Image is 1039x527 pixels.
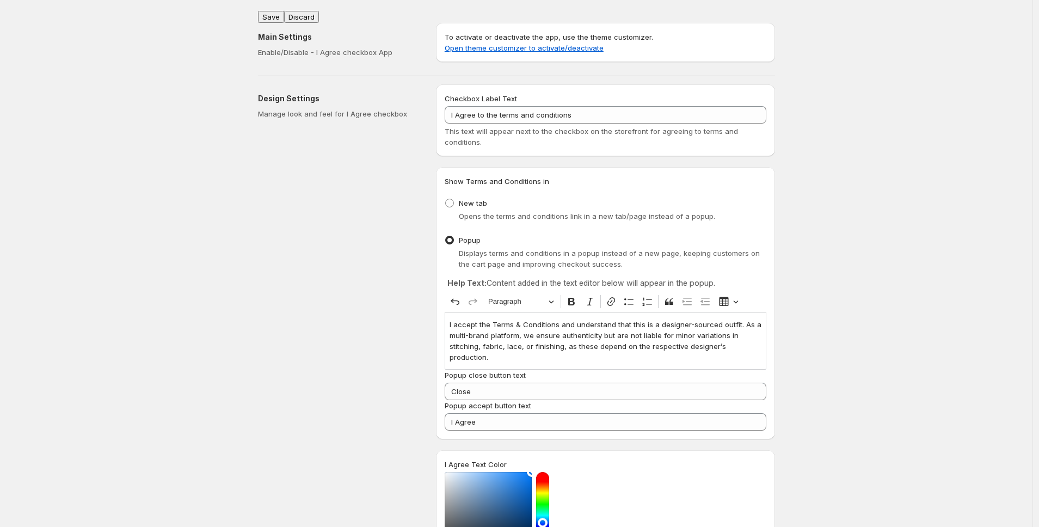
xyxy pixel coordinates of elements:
span: Show Terms and Conditions in [445,177,549,186]
span: Popup accept button text [445,401,531,410]
input: Enter the text for the popup close button (e.g., 'Close', 'Dismiss') [445,383,766,400]
span: Paragraph [488,295,545,308]
strong: Help Text: [447,278,487,287]
div: Editor editing area: main. Press ⌥0 for help. [445,312,766,369]
span: Checkbox Label Text [445,94,517,103]
p: To activate or deactivate the app, use the theme customizer. [445,32,766,53]
span: Popup [459,236,481,244]
a: Open theme customizer to activate/deactivate [445,44,604,52]
span: Displays terms and conditions in a popup instead of a new page, keeping customers on the cart pag... [459,249,760,268]
p: Enable/Disable - I Agree checkbox App [258,47,419,58]
p: Manage look and feel for I Agree checkbox [258,108,419,119]
span: Popup close button text [445,371,526,379]
button: Discard [284,11,319,23]
span: Opens the terms and conditions link in a new tab/page instead of a popup. [459,212,715,220]
button: Save [258,11,284,23]
h2: Main Settings [258,32,419,42]
div: Editor toolbar [445,291,766,312]
input: Enter the text for the accept button (e.g., 'I Agree', 'Accept', 'Confirm') [445,413,766,431]
label: I Agree Text Color [445,459,507,470]
p: Content added in the text editor below will appear in the popup. [447,278,764,289]
p: I accept the Terms & Conditions and understand that this is a designer-sourced outfit. As a multi... [450,319,761,363]
h2: Design Settings [258,93,419,104]
button: Paragraph, Heading [483,293,558,310]
span: This text will appear next to the checkbox on the storefront for agreeing to terms and conditions. [445,127,738,146]
iframe: Tidio Chat [890,457,1034,508]
span: New tab [459,199,487,207]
